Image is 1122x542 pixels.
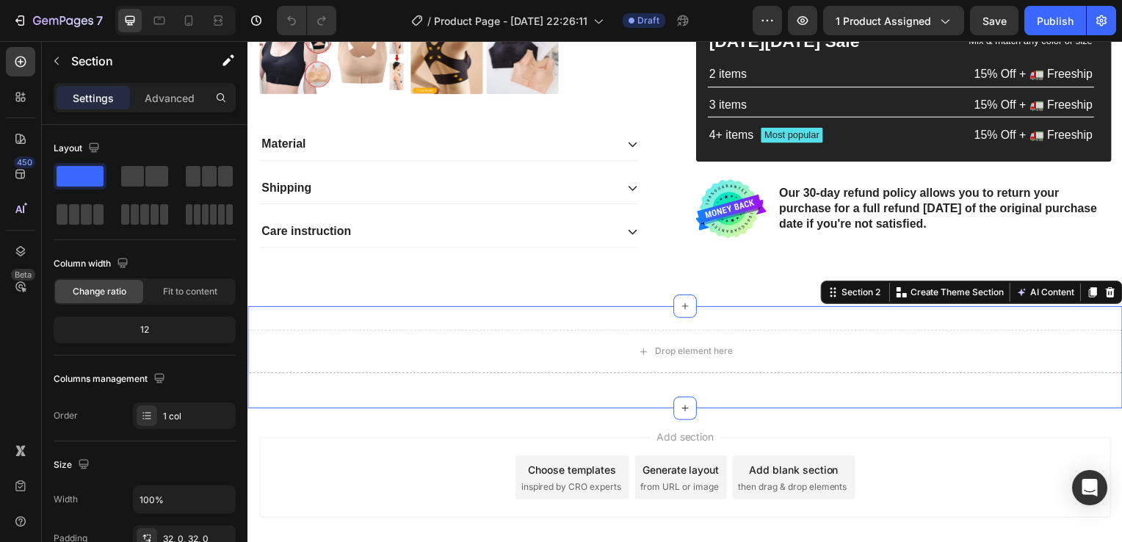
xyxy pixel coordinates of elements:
[970,6,1018,35] button: Save
[836,13,931,29] span: 1 product assigned
[163,410,232,423] div: 1 col
[277,6,336,35] div: Undo/Redo
[6,6,109,35] button: 7
[823,6,964,35] button: 1 product assigned
[406,391,476,407] span: Add section
[662,87,851,103] p: 15% Off + 🚛 Freeship
[434,13,587,29] span: Product Page - [DATE] 22:26:11
[465,26,654,42] p: 2 items
[465,87,510,103] p: 4+ items
[505,424,595,440] div: Add blank section
[71,52,192,70] p: Section
[96,12,103,29] p: 7
[57,319,233,340] div: 12
[465,57,654,73] p: 3 items
[771,245,836,262] button: AI Content
[662,26,851,42] p: 15% Off + 🚛 Freeship
[73,90,114,106] p: Settings
[54,139,103,159] div: Layout
[283,424,372,440] div: Choose templates
[1072,470,1107,505] div: Open Intercom Messenger
[247,41,1122,542] iframe: Design area
[521,89,576,101] p: Most popular
[1024,6,1086,35] button: Publish
[54,409,78,422] div: Order
[54,455,93,475] div: Size
[667,247,761,260] p: Create Theme Section
[398,424,475,440] div: Generate layout
[163,285,217,298] span: Fit to content
[427,13,431,29] span: /
[54,493,78,506] div: Width
[134,486,235,513] input: Auto
[73,285,126,298] span: Change ratio
[275,443,376,456] span: inspired by CRO experts
[54,254,131,274] div: Column width
[535,146,869,192] p: Our 30-day refund policy allows you to return your purchase for a full refund [DATE] of the origi...
[596,247,640,260] div: Section 2
[494,443,604,456] span: then drag & drop elements
[11,269,35,281] div: Beta
[396,443,474,456] span: from URL or image
[637,14,659,27] span: Draft
[662,57,851,73] p: 15% Off + 🚛 Freeship
[145,90,195,106] p: Advanced
[410,307,488,319] div: Drop element here
[661,86,853,104] div: Rich Text Editor. Editing area: main
[1037,13,1074,29] div: Publish
[452,140,522,199] img: gempages_585146885119935293-4122de71-9274-40fd-8e9a-59b894980482.svg
[54,369,168,389] div: Columns management
[14,156,35,168] div: 450
[982,15,1007,27] span: Save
